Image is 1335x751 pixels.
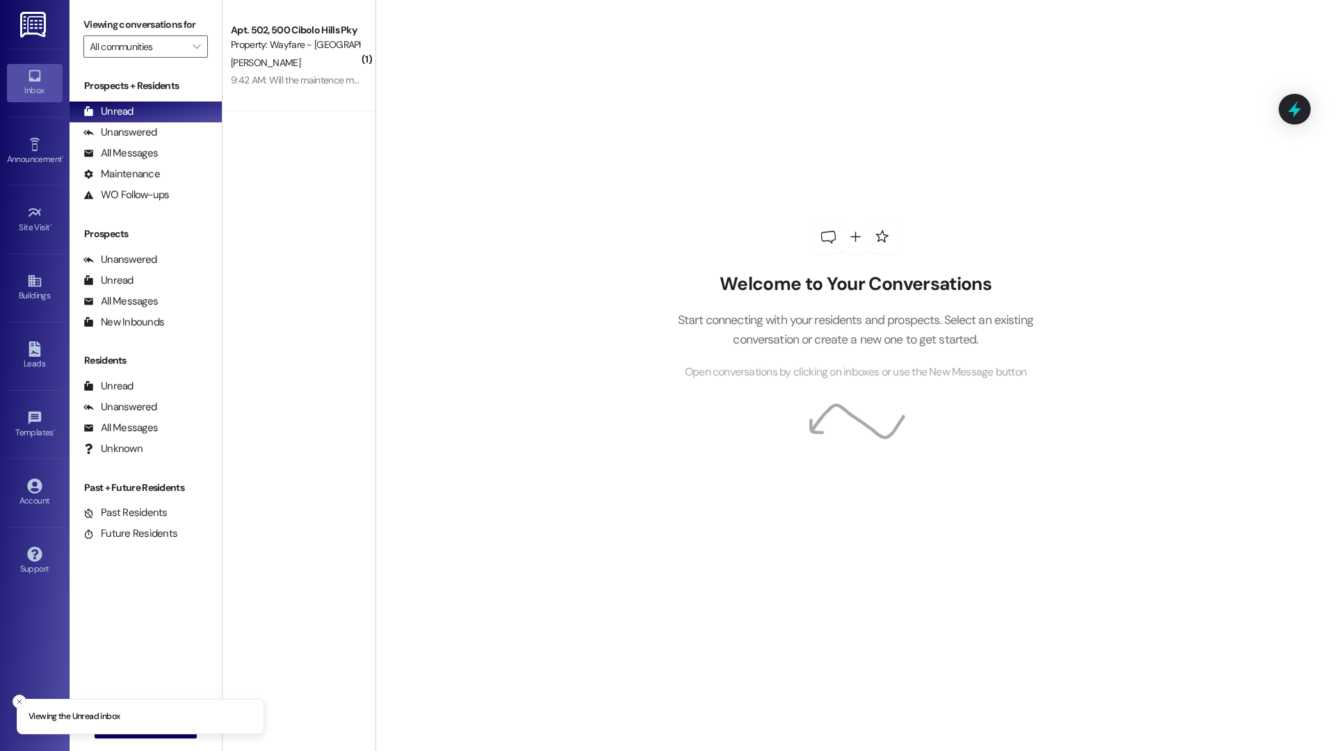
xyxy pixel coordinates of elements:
[83,315,164,330] div: New Inbounds
[7,201,63,239] a: Site Visit •
[7,269,63,307] a: Buildings
[656,273,1054,296] h2: Welcome to Your Conversations
[83,125,157,140] div: Unanswered
[83,442,143,456] div: Unknown
[7,474,63,512] a: Account
[70,227,222,241] div: Prospects
[54,426,56,435] span: •
[83,188,169,202] div: WO Follow-ups
[7,64,63,102] a: Inbox
[83,379,133,394] div: Unread
[231,38,359,52] div: Property: Wayfare - [GEOGRAPHIC_DATA]
[231,23,359,38] div: Apt. 502, 500 Cibolo Hills Pky
[70,79,222,93] div: Prospects + Residents
[7,406,63,444] a: Templates •
[50,220,52,230] span: •
[83,273,133,288] div: Unread
[231,56,300,69] span: [PERSON_NAME]
[83,506,168,520] div: Past Residents
[83,252,157,267] div: Unanswered
[90,35,186,58] input: All communities
[83,146,158,161] div: All Messages
[83,421,158,435] div: All Messages
[13,695,26,709] button: Close toast
[193,41,200,52] i: 
[70,481,222,495] div: Past + Future Residents
[231,74,419,86] div: 9:42 AM: Will the maintence man be available?
[62,152,64,162] span: •
[7,337,63,375] a: Leads
[20,12,49,38] img: ResiDesk Logo
[656,310,1054,350] p: Start connecting with your residents and prospects. Select an existing conversation or create a n...
[83,294,158,309] div: All Messages
[29,711,120,723] p: Viewing the Unread inbox
[70,353,222,368] div: Residents
[83,14,208,35] label: Viewing conversations for
[7,542,63,580] a: Support
[83,104,133,119] div: Unread
[83,167,160,181] div: Maintenance
[83,400,157,414] div: Unanswered
[83,526,177,541] div: Future Residents
[685,364,1026,381] span: Open conversations by clicking on inboxes or use the New Message button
